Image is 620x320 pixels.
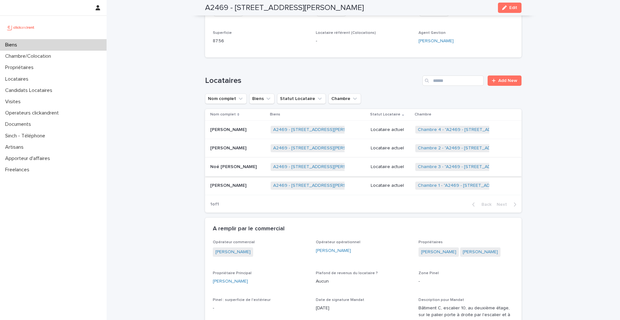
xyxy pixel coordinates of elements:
p: [PERSON_NAME] [210,182,248,188]
a: Add New [488,75,522,86]
p: Chambre/Colocation [3,53,56,59]
button: Nom complet [205,94,247,104]
p: Documents [3,121,36,127]
tr: Noé [PERSON_NAME]Noé [PERSON_NAME] A2469 - [STREET_ADDRESS][PERSON_NAME] Locataire actuelChambre ... [205,158,522,176]
h2: A remplir par le commercial [213,225,284,233]
span: Agent Gestion [418,31,446,35]
span: Opérateur opérationnel [316,240,360,244]
span: Propriétaire Principal [213,271,252,275]
p: Locataire actuel [371,183,410,188]
p: Visites [3,99,26,105]
span: Add New [498,78,517,83]
p: Sinch - Téléphone [3,133,50,139]
span: Propriétaires [418,240,443,244]
a: [PERSON_NAME] [463,249,498,255]
span: Date de signature Mandat [316,298,364,302]
a: [PERSON_NAME] [418,38,454,45]
button: Edit [498,3,522,13]
h2: A2469 - [STREET_ADDRESS][PERSON_NAME] [205,3,364,13]
span: Opérateur commercial [213,240,255,244]
p: Apporteur d'affaires [3,155,55,162]
span: Plafond de revenus du locataire ? [316,271,378,275]
p: Chambre [415,111,431,118]
tr: [PERSON_NAME][PERSON_NAME] A2469 - [STREET_ADDRESS][PERSON_NAME] Locataire actuelChambre 2 - "A24... [205,139,522,158]
a: [PERSON_NAME] [215,249,251,255]
p: Locataire actuel [371,127,410,133]
a: A2469 - [STREET_ADDRESS][PERSON_NAME] [273,183,369,188]
span: Locataire référent (Colocations) [316,31,376,35]
a: Chambre 4 - "A2469 - [STREET_ADDRESS][PERSON_NAME]" [418,127,544,133]
p: 87.56 [213,38,308,45]
a: A2469 - [STREET_ADDRESS][PERSON_NAME] [273,127,369,133]
a: [PERSON_NAME] [316,247,351,254]
button: Back [467,202,494,207]
span: Next [497,202,511,207]
p: Candidats Locataires [3,87,57,94]
p: [PERSON_NAME] [210,144,248,151]
input: Search [422,75,484,86]
p: Statut Locataire [370,111,400,118]
p: Artisans [3,144,29,150]
p: Locataires [3,76,34,82]
p: - [213,305,308,312]
p: Biens [270,111,280,118]
p: Locataire actuel [371,145,410,151]
p: Operateurs clickandrent [3,110,64,116]
span: Description pour Mandat [418,298,464,302]
img: UCB0brd3T0yccxBKYDjQ [5,21,36,34]
p: - [316,38,411,45]
p: Biens [3,42,22,48]
button: Biens [249,94,274,104]
a: [PERSON_NAME] [421,249,456,255]
a: Chambre 3 - "A2469 - [STREET_ADDRESS][PERSON_NAME]" [418,164,543,170]
span: Pinel : surperficie de l'extérieur [213,298,271,302]
button: Next [494,202,522,207]
p: Noé [PERSON_NAME] [210,163,258,170]
p: Aucun [316,278,411,285]
p: - [418,278,514,285]
span: Back [478,202,491,207]
a: Chambre 1 - "A2469 - [STREET_ADDRESS][PERSON_NAME]" [418,183,542,188]
p: Propriétaires [3,65,39,71]
span: Edit [509,5,517,10]
p: Nom complet [210,111,236,118]
button: Statut Locataire [277,94,326,104]
button: Chambre [328,94,361,104]
span: Zone Pinel [418,271,439,275]
tr: [PERSON_NAME][PERSON_NAME] A2469 - [STREET_ADDRESS][PERSON_NAME] Locataire actuelChambre 4 - "A24... [205,120,522,139]
p: [PERSON_NAME] [210,126,248,133]
a: A2469 - [STREET_ADDRESS][PERSON_NAME] [273,164,369,170]
a: A2469 - [STREET_ADDRESS][PERSON_NAME] [273,145,369,151]
span: Superficie [213,31,232,35]
a: [PERSON_NAME] [213,278,248,285]
h1: Locataires [205,76,420,85]
a: Chambre 2 - "A2469 - [STREET_ADDRESS][PERSON_NAME]" [418,145,543,151]
p: Freelances [3,167,35,173]
p: Locataire actuel [371,164,410,170]
tr: [PERSON_NAME][PERSON_NAME] A2469 - [STREET_ADDRESS][PERSON_NAME] Locataire actuelChambre 1 - "A24... [205,176,522,195]
p: 1 of 1 [205,196,224,212]
p: [DATE] [316,305,411,312]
